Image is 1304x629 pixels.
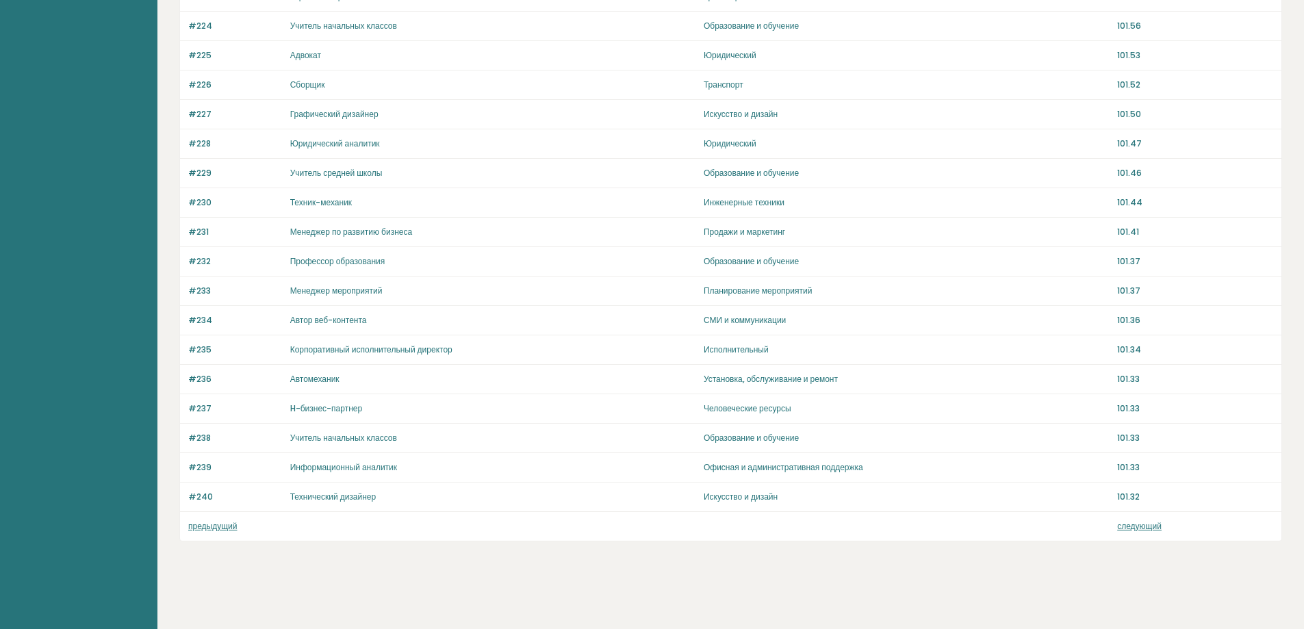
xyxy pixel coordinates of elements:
[1117,314,1140,326] font: 101.36
[290,491,376,502] a: Технический дизайнер
[188,314,212,326] font: #234
[290,49,321,61] a: Адвокат
[290,226,412,238] a: Менеджер по развитию бизнеса
[290,344,452,355] a: Корпоративный исполнительный директор
[704,167,799,179] font: Образование и обучение
[1117,520,1162,532] a: следующий
[188,138,211,149] font: #228
[290,461,397,473] a: Информационный аналитик
[188,196,212,208] font: #230
[1117,49,1140,61] font: 101.53
[290,402,362,414] a: H-бизнес-партнер
[1117,402,1140,414] font: 101.33
[1117,373,1140,385] font: 101.33
[188,432,211,444] font: #238
[1117,432,1140,444] font: 101.33
[290,138,380,149] a: Юридический аналитик
[704,20,799,31] font: Образование и обучение
[1117,108,1141,120] font: 101.50
[704,432,799,444] font: Образование и обучение
[1117,344,1141,355] font: 101.34
[1117,167,1142,179] font: 101.46
[188,167,212,179] font: #229
[290,167,383,179] a: Учитель средней школы
[188,344,212,355] font: #235
[704,226,785,238] font: Продажи и маркетинг
[188,285,211,296] font: #233
[1117,79,1140,90] font: 101.52
[188,108,212,120] font: #227
[704,344,769,355] font: Исполнительный
[290,285,383,296] a: Менеджер мероприятий
[704,314,786,326] font: СМИ и коммуникации
[188,79,212,90] font: #226
[188,20,212,31] font: #224
[704,373,838,385] font: Установка, обслуживание и ремонт
[1117,461,1140,473] font: 101.33
[290,314,367,326] a: Автор веб-контента
[290,255,385,267] a: Профессор образования
[704,108,778,120] font: Искусство и дизайн
[188,255,211,267] font: #232
[704,461,863,473] font: Офисная и административная поддержка
[290,108,379,120] a: Графический дизайнер
[188,402,212,414] font: #237
[704,79,743,90] font: Транспорт
[290,432,397,444] a: Учитель начальных классов
[188,373,212,385] font: #236
[1117,196,1142,208] font: 101.44
[188,226,209,238] font: #231
[188,461,212,473] font: #239
[290,20,397,31] a: Учитель начальных классов
[1117,20,1141,31] font: 101.56
[188,49,212,61] font: #225
[290,373,340,385] a: Автомеханик
[188,491,213,502] font: #240
[704,255,799,267] font: Образование и обучение
[290,79,325,90] a: Сборщик
[704,491,778,502] font: Искусство и дизайн
[188,520,238,532] a: предыдущий
[290,196,352,208] a: Техник-механик
[1117,226,1139,238] font: 101.41
[704,196,784,208] font: Инженерные техники
[1117,491,1140,502] font: 101.32
[704,285,812,296] font: Планирование мероприятий
[1117,138,1142,149] font: 101.47
[704,138,756,149] font: Юридический
[704,49,756,61] font: Юридический
[1117,285,1140,296] font: 101.37
[1117,255,1140,267] font: 101.37
[704,402,791,414] font: Человеческие ресурсы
